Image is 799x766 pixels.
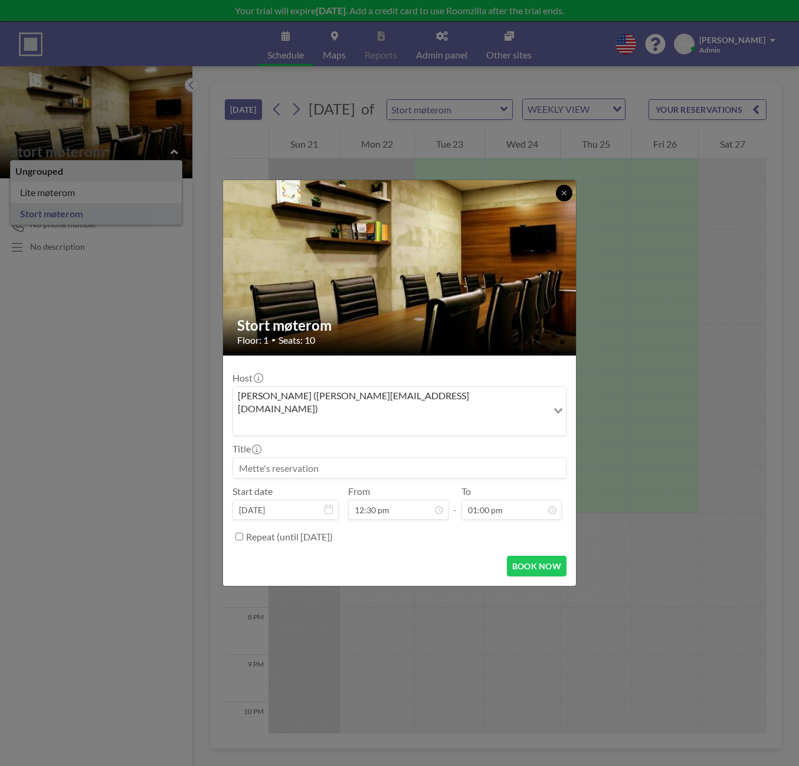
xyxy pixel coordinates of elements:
[233,387,566,436] div: Search for option
[279,334,315,346] span: Seats: 10
[237,317,563,334] h2: Stort møterom
[233,458,566,478] input: Mette's reservation
[234,418,546,433] input: Search for option
[507,556,566,576] button: BOOK NOW
[233,372,262,384] label: Host
[453,490,457,516] span: -
[461,485,471,497] label: To
[233,485,273,497] label: Start date
[246,531,333,543] label: Repeat (until [DATE])
[223,149,577,386] img: 537.jpg
[348,485,370,497] label: From
[237,334,268,346] span: Floor: 1
[271,335,276,344] span: •
[235,389,545,416] span: [PERSON_NAME] ([PERSON_NAME][EMAIL_ADDRESS][DOMAIN_NAME])
[233,443,260,455] label: Title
